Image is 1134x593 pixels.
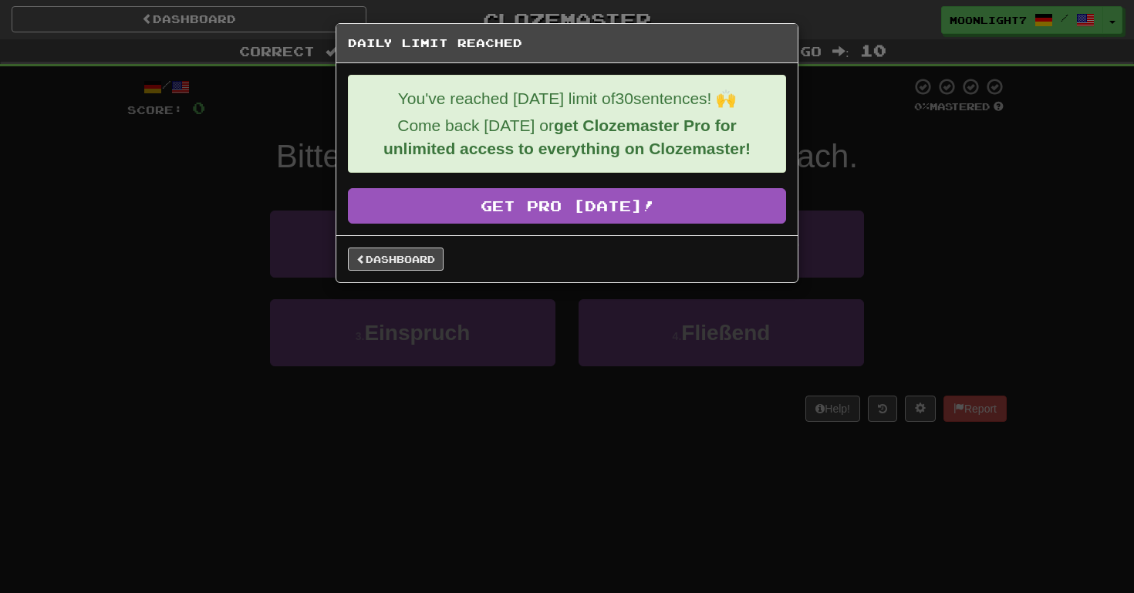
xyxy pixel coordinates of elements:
[348,188,786,224] a: Get Pro [DATE]!
[360,114,774,160] p: Come back [DATE] or
[348,248,444,271] a: Dashboard
[360,87,774,110] p: You've reached [DATE] limit of 30 sentences! 🙌
[348,35,786,51] h5: Daily Limit Reached
[383,116,751,157] strong: get Clozemaster Pro for unlimited access to everything on Clozemaster!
